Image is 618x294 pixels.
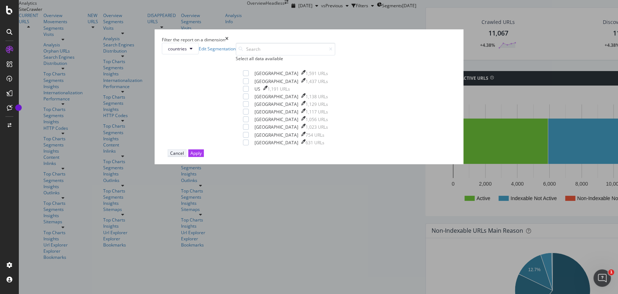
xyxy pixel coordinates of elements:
[306,132,324,138] div: 754 URLs
[255,94,298,100] div: [GEOGRAPHIC_DATA]
[162,43,199,54] button: countries
[255,140,298,146] div: [GEOGRAPHIC_DATA]
[225,37,228,43] div: times
[306,101,328,107] div: 1,129 URLs
[255,116,298,123] div: [GEOGRAPHIC_DATA]
[306,109,328,115] div: 1,117 URLs
[255,70,298,76] div: [GEOGRAPHIC_DATA]
[168,46,187,52] span: countries
[255,86,260,92] div: US
[306,116,328,123] div: 1,056 URLs
[306,94,328,100] div: 1,138 URLs
[255,78,298,84] div: [GEOGRAPHIC_DATA]
[15,104,22,111] div: Tooltip anchor
[255,124,298,130] div: [GEOGRAPHIC_DATA]
[306,70,328,76] div: 1,591 URLs
[255,132,298,138] div: [GEOGRAPHIC_DATA]
[593,269,611,287] iframe: Intercom live chat
[268,86,290,92] div: 1,191 URLs
[199,46,236,52] a: Edit Segmentation
[306,140,324,146] div: 631 URLs
[608,269,614,275] span: 1
[188,149,204,157] button: Apply
[236,43,335,55] input: Search
[306,124,328,130] div: 1,023 URLs
[190,150,202,156] div: Apply
[255,109,298,115] div: [GEOGRAPHIC_DATA]
[170,150,184,156] div: Cancel
[162,37,225,43] div: Filter the report on a dimension
[255,101,298,107] div: [GEOGRAPHIC_DATA]
[306,78,328,84] div: 1,437 URLs
[155,29,464,164] div: modal
[236,55,335,62] div: Select all data available
[168,149,186,157] button: Cancel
